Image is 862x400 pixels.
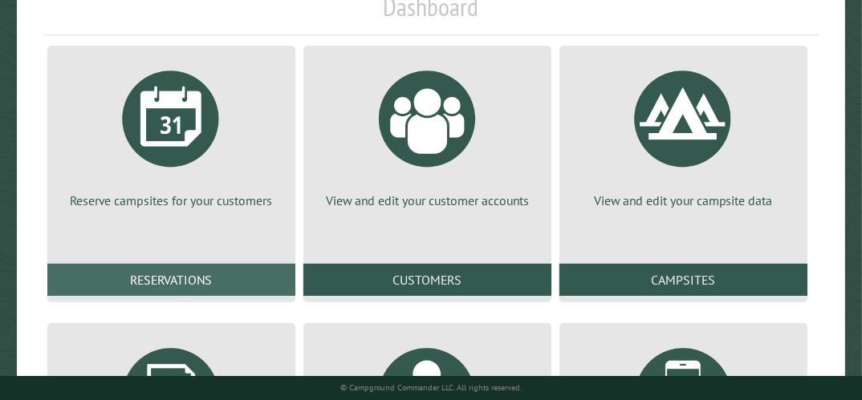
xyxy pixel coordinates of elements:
[323,59,532,209] a: View and edit your customer accounts
[340,382,522,393] small: © Campground Commander LLC. All rights reserved.
[67,192,276,209] p: Reserve campsites for your customers
[579,192,788,209] p: View and edit your campsite data
[47,264,295,296] a: Reservations
[579,59,788,209] a: View and edit your campsite data
[559,264,807,296] a: Campsites
[303,264,551,296] a: Customers
[323,192,532,209] p: View and edit your customer accounts
[67,59,276,209] a: Reserve campsites for your customers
